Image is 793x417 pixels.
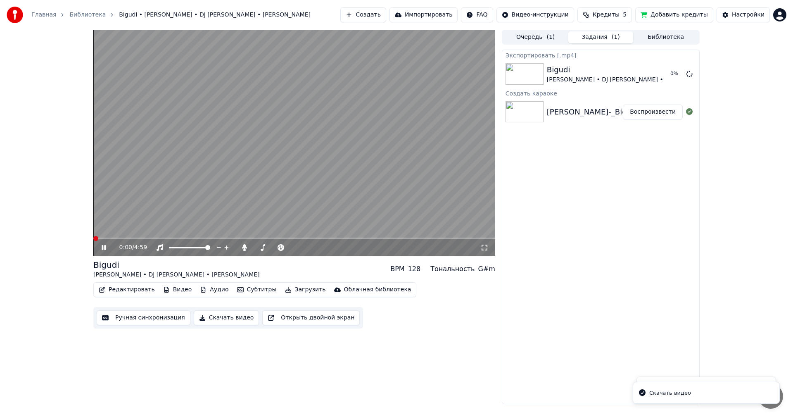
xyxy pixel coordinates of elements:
[503,31,568,43] button: Очередь
[340,7,386,22] button: Создать
[547,106,743,118] div: [PERSON_NAME]-_Bigudi_DJ_Nejtrino_DJ_Baur_Remix
[496,7,574,22] button: Видео-инструкции
[344,286,411,294] div: Облачная библиотека
[577,7,632,22] button: Кредиты5
[389,7,458,22] button: Импортировать
[390,264,404,274] div: BPM
[649,389,691,397] div: Скачать видео
[546,33,555,41] span: ( 1 )
[502,88,699,98] div: Создать караоке
[478,264,495,274] div: G#m
[95,284,158,295] button: Редактировать
[430,264,475,274] div: Тональность
[633,31,698,43] button: Библиотека
[119,243,132,252] span: 0:00
[93,271,260,279] div: [PERSON_NAME] • DJ [PERSON_NAME] • [PERSON_NAME]
[119,11,311,19] span: Bigudi • [PERSON_NAME] • DJ [PERSON_NAME] • [PERSON_NAME]
[262,310,360,325] button: Открыть двойной экран
[547,64,713,76] div: Bigudi
[568,31,634,43] button: Задания
[635,7,713,22] button: Добавить кредиты
[408,264,421,274] div: 128
[134,243,147,252] span: 4:59
[119,243,139,252] div: /
[31,11,311,19] nav: breadcrumb
[197,284,232,295] button: Аудио
[93,259,260,271] div: Bigudi
[461,7,493,22] button: FAQ
[593,11,620,19] span: Кредиты
[69,11,106,19] a: Библиотека
[7,7,23,23] img: youka
[234,284,280,295] button: Субтитры
[547,76,713,84] div: [PERSON_NAME] • DJ [PERSON_NAME] • [PERSON_NAME]
[623,11,627,19] span: 5
[612,33,620,41] span: ( 1 )
[732,11,765,19] div: Настройки
[194,310,259,325] button: Скачать видео
[31,11,56,19] a: Главная
[717,7,770,22] button: Настройки
[97,310,190,325] button: Ручная синхронизация
[623,105,683,119] button: Воспроизвести
[502,50,699,60] div: Экспортировать [.mp4]
[282,284,329,295] button: Загрузить
[670,71,683,77] div: 0 %
[160,284,195,295] button: Видео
